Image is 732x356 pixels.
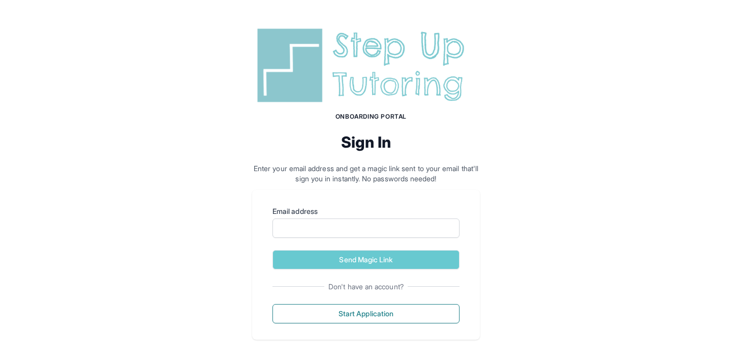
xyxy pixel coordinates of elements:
img: Step Up Tutoring horizontal logo [252,24,480,106]
p: Enter your email address and get a magic link sent to your email that'll sign you in instantly. N... [252,163,480,184]
button: Start Application [272,304,460,323]
span: Don't have an account? [324,282,408,292]
h1: Onboarding Portal [262,113,480,121]
h2: Sign In [252,133,480,151]
button: Send Magic Link [272,250,460,269]
label: Email address [272,206,460,216]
